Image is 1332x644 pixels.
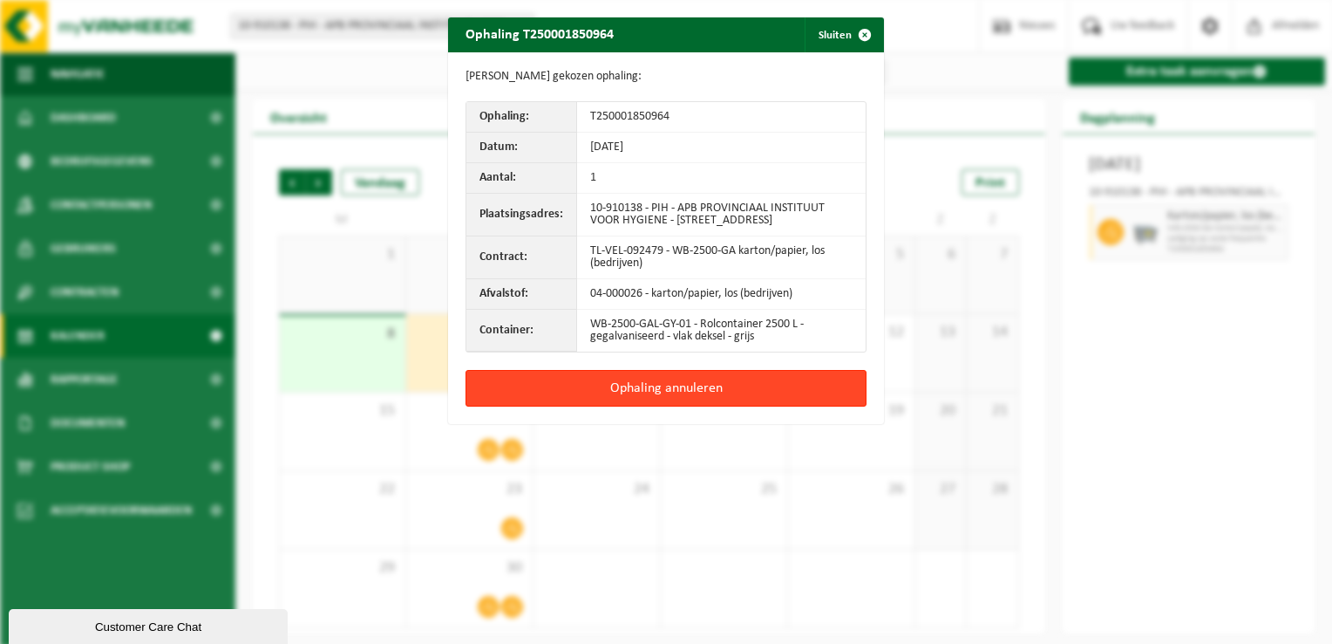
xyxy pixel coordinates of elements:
th: Aantal: [466,163,577,194]
th: Plaatsingsadres: [466,194,577,236]
td: 10-910138 - PIH - APB PROVINCIAAL INSTITUUT VOOR HYGIENE - [STREET_ADDRESS] [577,194,866,236]
th: Afvalstof: [466,279,577,310]
button: Ophaling annuleren [466,370,866,407]
button: Sluiten [805,17,882,52]
th: Ophaling: [466,102,577,133]
td: WB-2500-GAL-GY-01 - Rolcontainer 2500 L - gegalvaniseerd - vlak deksel - grijs [577,310,866,352]
td: 04-000026 - karton/papier, los (bedrijven) [577,279,866,310]
td: T250001850964 [577,102,866,133]
td: TL-VEL-092479 - WB-2500-GA karton/papier, los (bedrijven) [577,236,866,279]
th: Container: [466,310,577,352]
th: Datum: [466,133,577,163]
h2: Ophaling T250001850964 [448,17,631,51]
iframe: chat widget [9,606,291,644]
p: [PERSON_NAME] gekozen ophaling: [466,70,866,84]
th: Contract: [466,236,577,279]
td: [DATE] [577,133,866,163]
td: 1 [577,163,866,194]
